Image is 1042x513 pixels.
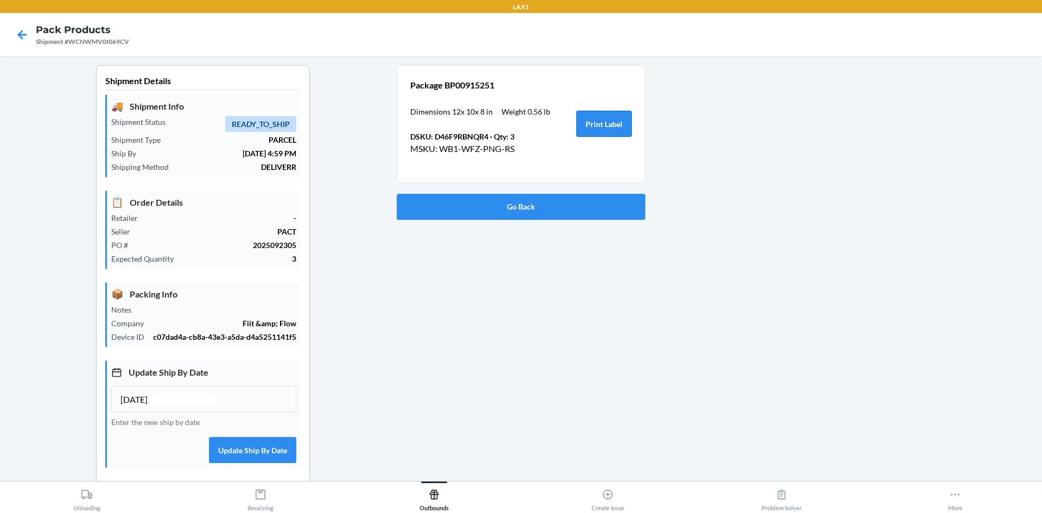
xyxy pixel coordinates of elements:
[576,111,632,137] button: Print Label
[105,74,301,90] p: Shipment Details
[111,287,296,301] p: Packing Info
[592,484,624,511] div: Create Issue
[111,253,182,264] p: Expected Quantity
[410,131,550,142] p: DSKU: D46F9RBNQR4 · Qty: 3
[111,331,153,343] p: Device ID
[209,437,296,463] button: Update Ship By Date
[501,106,550,117] p: Weight 0.56 lb
[120,393,217,406] input: MM/DD/YYYY
[410,79,550,92] p: Package BP00915251
[868,482,1042,511] button: More
[111,318,153,329] p: Company
[111,161,177,173] p: Shipping Method
[147,212,296,224] p: -
[137,239,296,251] p: 2025092305
[111,226,139,237] p: Seller
[111,304,140,315] p: Notes
[111,148,145,159] p: Ship By
[347,482,521,511] button: Outbounds
[420,484,449,511] div: Outbounds
[73,484,100,511] div: Unloading
[111,99,123,113] span: 🚚
[111,239,137,251] p: PO #
[513,2,529,12] p: LAX1
[153,318,296,329] p: Fiit &amp; Flow
[177,161,296,173] p: DELIVERR
[111,287,123,301] span: 📦
[111,134,169,145] p: Shipment Type
[410,142,550,155] p: MSKU: WB1-WFZ-PNG-RS
[111,195,296,210] p: Order Details
[111,99,296,113] p: Shipment Info
[174,482,347,511] button: Receiving
[397,194,645,220] button: Go Back
[225,116,296,132] span: READY_TO_SHIP
[521,482,695,511] button: Create Issue
[761,484,802,511] div: Problem Solver
[247,484,274,511] div: Receiving
[153,331,296,343] p: c07dad4a-cb8a-43e3-a5da-d4a5251141f5
[36,37,129,47] div: Shipment #WCNWMV0I069CV
[169,134,296,145] p: PARCEL
[139,226,296,237] p: PACT
[145,148,296,159] p: [DATE] 4:59 PM
[695,482,868,511] button: Problem Solver
[410,106,493,117] p: Dimensions 12 x 10 x 8 in
[36,23,129,37] h4: Pack Products
[182,253,296,264] p: 3
[111,195,123,210] span: 📋
[111,116,174,128] p: Shipment Status
[948,484,962,511] div: More
[111,416,296,428] p: Enter the new ship by date
[111,212,147,224] p: Retailer
[111,365,296,379] p: Update Ship By Date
